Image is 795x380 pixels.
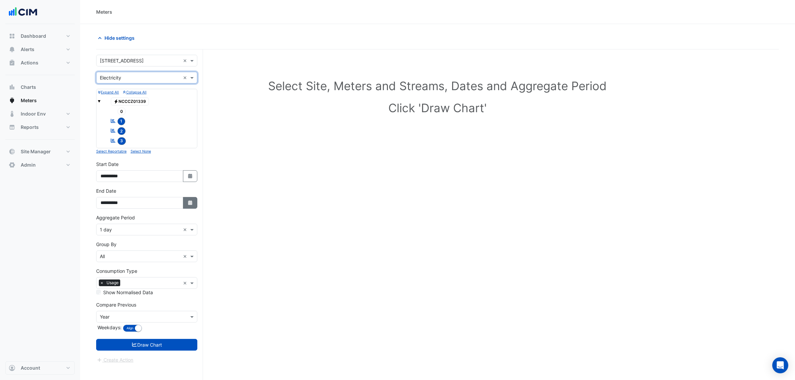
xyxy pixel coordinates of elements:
[187,173,193,179] fa-icon: Select Date
[96,8,112,15] div: Meters
[9,46,15,53] app-icon: Alerts
[96,357,134,362] app-escalated-ticket-create-button: Please draw the charts first
[131,148,151,154] button: Select None
[5,56,75,69] button: Actions
[9,148,15,155] app-icon: Site Manager
[187,200,193,206] fa-icon: Select Date
[114,99,119,104] fa-icon: Electricity
[21,148,51,155] span: Site Manager
[21,46,34,53] span: Alerts
[5,29,75,43] button: Dashboard
[21,97,37,104] span: Meters
[110,128,116,134] fa-icon: Reportable
[5,145,75,158] button: Site Manager
[183,74,189,81] span: Clear
[5,80,75,94] button: Charts
[123,89,146,95] button: Collapse All
[118,108,126,115] span: 0
[96,339,197,351] button: Draw Chart
[96,214,135,221] label: Aggregate Period
[9,162,15,168] app-icon: Admin
[21,124,39,131] span: Reports
[110,118,116,124] fa-icon: Reportable
[96,267,137,274] label: Consumption Type
[772,357,788,373] div: Open Intercom Messenger
[118,137,126,145] span: 3
[107,101,768,115] h1: Click 'Draw Chart'
[96,32,139,44] button: Hide settings
[98,90,119,94] small: Expand All
[5,121,75,134] button: Reports
[96,324,122,331] label: Weekdays:
[21,162,36,168] span: Admin
[5,361,75,375] button: Account
[183,279,189,287] span: Clear
[183,226,189,233] span: Clear
[9,124,15,131] app-icon: Reports
[9,33,15,39] app-icon: Dashboard
[103,289,153,296] label: Show Normalised Data
[21,84,36,90] span: Charts
[118,118,126,125] span: 1
[21,59,38,66] span: Actions
[183,57,189,64] span: Clear
[118,127,126,135] span: 2
[9,97,15,104] app-icon: Meters
[96,149,127,154] small: Select Reportable
[96,161,119,168] label: Start Date
[105,279,120,286] span: Usage
[98,89,119,95] button: Expand All
[96,301,136,308] label: Compare Previous
[9,84,15,90] app-icon: Charts
[107,79,768,93] h1: Select Site, Meters and Streams, Dates and Aggregate Period
[9,59,15,66] app-icon: Actions
[110,138,116,143] fa-icon: Reportable
[123,90,146,94] small: Collapse All
[9,111,15,117] app-icon: Indoor Env
[131,149,151,154] small: Select None
[96,148,127,154] button: Select Reportable
[111,98,149,106] span: NCCCZ01339
[5,43,75,56] button: Alerts
[96,187,116,194] label: End Date
[8,5,38,19] img: Company Logo
[96,241,117,248] label: Group By
[99,279,105,286] span: ×
[21,111,46,117] span: Indoor Env
[5,158,75,172] button: Admin
[183,253,189,260] span: Clear
[21,365,40,371] span: Account
[21,33,46,39] span: Dashboard
[105,34,135,41] span: Hide settings
[5,94,75,107] button: Meters
[5,107,75,121] button: Indoor Env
